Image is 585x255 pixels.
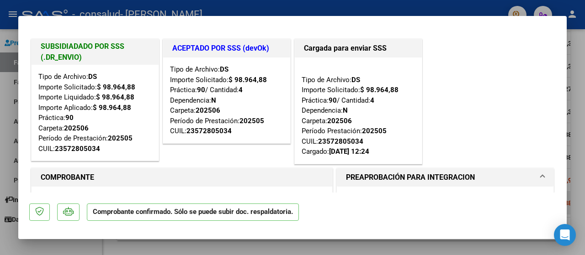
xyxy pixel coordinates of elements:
[197,86,205,94] strong: 90
[170,64,283,136] div: Tipo de Archivo: Importe Solicitado: Práctica: / Cantidad: Dependencia: Carpeta: Período de Prest...
[362,127,387,135] strong: 202505
[87,203,299,221] p: Comprobante confirmado. Sólo se puede subir doc. respaldatoria.
[65,114,74,122] strong: 90
[38,72,152,154] div: Tipo de Archivo: Importe Solicitado: Importe Liquidado: Importe Aplicado: Práctica: Carpeta: Perí...
[329,96,337,104] strong: 90
[343,106,348,114] strong: N
[318,136,363,147] div: 23572805034
[108,134,133,142] strong: 202505
[96,93,134,101] strong: $ 98.964,88
[229,76,267,84] strong: $ 98.964,88
[186,126,232,136] div: 23572805034
[220,65,229,73] strong: DS
[360,86,399,94] strong: $ 98.964,88
[196,106,220,114] strong: 202506
[337,168,553,187] mat-expansion-panel-header: PREAPROBACIÓN PARA INTEGRACION
[346,172,475,183] h1: PREAPROBACIÓN PARA INTEGRACION
[93,104,131,112] strong: $ 98.964,88
[302,64,415,157] div: Tipo de Archivo: Importe Solicitado: Práctica: / Cantidad: Dependencia: Carpeta: Período Prestaci...
[327,117,352,125] strong: 202506
[239,117,264,125] strong: 202505
[55,144,100,154] div: 23572805034
[41,173,94,182] strong: COMPROBANTE
[239,86,243,94] strong: 4
[88,73,97,81] strong: DS
[172,43,281,54] h1: ACEPTADO POR SSS (devOk)
[329,147,369,156] strong: [DATE] 12:24
[304,43,413,54] h1: Cargada para enviar SSS
[370,96,374,104] strong: 4
[211,96,216,104] strong: N
[41,41,149,63] h1: SUBSIDIADADO POR SSS (.DR_ENVIO)
[554,224,576,246] div: Open Intercom Messenger
[97,83,135,91] strong: $ 98.964,88
[351,76,360,84] strong: DS
[64,124,89,132] strong: 202506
